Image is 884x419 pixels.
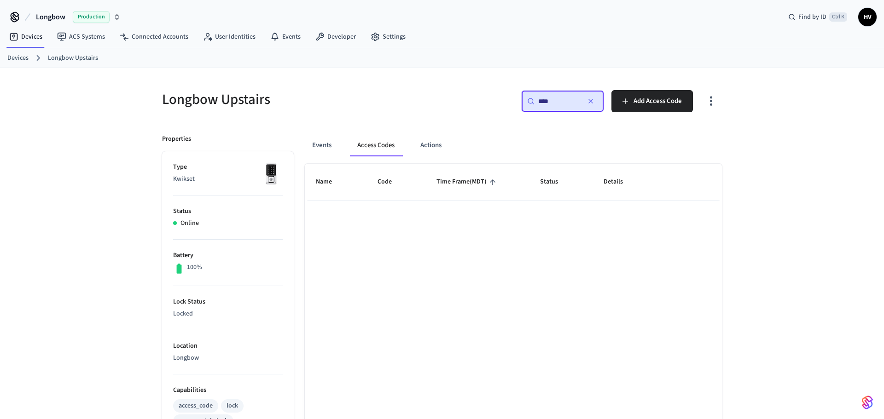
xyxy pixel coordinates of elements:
[112,29,196,45] a: Connected Accounts
[829,12,847,22] span: Ctrl K
[162,90,436,109] h5: Longbow Upstairs
[604,175,635,189] span: Details
[634,95,682,107] span: Add Access Code
[413,134,449,156] button: Actions
[50,29,112,45] a: ACS Systems
[263,29,308,45] a: Events
[196,29,263,45] a: User Identities
[316,175,344,189] span: Name
[173,385,283,395] p: Capabilities
[173,251,283,260] p: Battery
[305,134,339,156] button: Events
[48,53,98,63] a: Longbow Upstairs
[187,263,202,272] p: 100%
[378,175,404,189] span: Code
[611,90,693,112] button: Add Access Code
[305,134,722,156] div: ant example
[173,309,283,319] p: Locked
[862,395,873,410] img: SeamLogoGradient.69752ec5.svg
[173,207,283,216] p: Status
[859,9,876,25] span: HV
[781,9,855,25] div: Find by IDCtrl K
[2,29,50,45] a: Devices
[173,353,283,363] p: Longbow
[227,401,238,411] div: lock
[173,174,283,184] p: Kwikset
[36,11,65,23] span: Longbow
[540,175,570,189] span: Status
[179,401,213,411] div: access_code
[363,29,413,45] a: Settings
[436,175,499,189] span: Time Frame(MDT)
[73,11,110,23] span: Production
[308,29,363,45] a: Developer
[350,134,402,156] button: Access Codes
[260,162,283,185] img: Kwikset Halo Touchscreen Wifi Enabled Smart Lock, Polished Chrome, Front
[173,341,283,351] p: Location
[173,162,283,172] p: Type
[858,8,877,26] button: HV
[162,134,191,144] p: Properties
[180,218,199,228] p: Online
[7,53,29,63] a: Devices
[798,12,826,22] span: Find by ID
[305,164,722,201] table: sticky table
[173,297,283,307] p: Lock Status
